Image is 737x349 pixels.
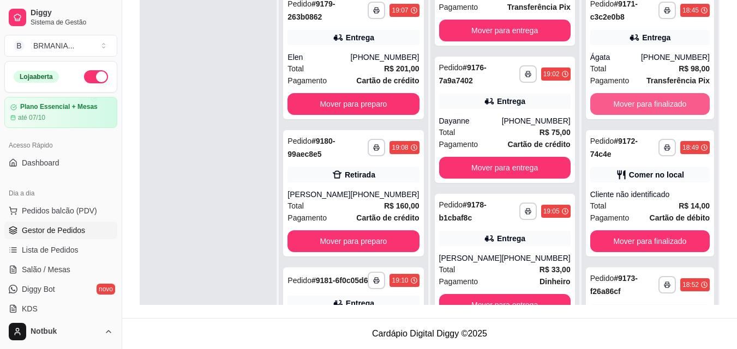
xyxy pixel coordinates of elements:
[22,264,70,275] span: Salão / Mesas
[508,140,571,149] strong: Cartão de crédito
[590,274,614,283] span: Pedido
[4,280,117,298] a: Diggy Botnovo
[384,64,420,73] strong: R$ 201,00
[22,205,97,216] span: Pedidos balcão (PDV)
[4,35,117,57] button: Select a team
[287,137,335,158] strong: # 9180-99aec8e5
[31,18,113,27] span: Sistema de Gestão
[4,261,117,278] a: Salão / Mesas
[384,201,420,210] strong: R$ 160,00
[392,276,408,285] div: 19:10
[287,276,311,285] span: Pedido
[346,32,374,43] div: Entrega
[311,276,368,285] strong: # 9181-6f0c05d6
[642,32,670,43] div: Entrega
[502,115,571,126] div: [PHONE_NUMBER]
[590,63,607,75] span: Total
[543,207,560,216] div: 19:05
[287,200,304,212] span: Total
[20,103,98,111] article: Plano Essencial + Mesas
[590,75,630,87] span: Pagamento
[22,244,79,255] span: Lista de Pedidos
[287,212,327,224] span: Pagamento
[439,115,502,126] div: Dayanne
[287,93,419,115] button: Mover para preparo
[346,298,374,309] div: Entrega
[590,52,641,63] div: Ágata
[356,76,419,85] strong: Cartão de crédito
[439,200,463,209] span: Pedido
[4,202,117,219] button: Pedidos balcão (PDV)
[540,265,571,274] strong: R$ 33,00
[33,40,74,51] div: BRMANIA ...
[590,212,630,224] span: Pagamento
[439,1,478,13] span: Pagamento
[31,327,100,336] span: Notbuk
[439,264,456,275] span: Total
[4,300,117,317] a: KDS
[682,143,699,152] div: 18:49
[629,169,684,180] div: Comer no local
[540,277,571,286] strong: Dinheiro
[679,201,710,210] strong: R$ 14,00
[497,96,525,107] div: Entrega
[590,274,638,296] strong: # 9173-f26a86cf
[22,225,85,236] span: Gestor de Pedidos
[543,70,560,78] div: 19:02
[31,8,113,18] span: Diggy
[392,143,408,152] div: 19:08
[439,294,571,316] button: Mover para entrega
[439,138,478,150] span: Pagamento
[439,63,487,85] strong: # 9176-7a9a7402
[439,200,487,222] strong: # 9178-b1cbaf8c
[4,222,117,239] a: Gestor de Pedidos
[590,200,607,212] span: Total
[4,137,117,154] div: Acesso Rápido
[22,157,59,168] span: Dashboard
[507,3,571,11] strong: Transferência Pix
[439,126,456,138] span: Total
[22,284,55,295] span: Diggy Bot
[641,52,710,63] div: [PHONE_NUMBER]
[287,52,350,63] div: Elen
[590,93,710,115] button: Mover para finalizado
[439,20,571,41] button: Mover para entrega
[590,137,614,145] span: Pedido
[650,213,710,222] strong: Cartão de débito
[14,40,25,51] span: B
[356,213,419,222] strong: Cartão de crédito
[18,113,45,122] article: até 07/10
[4,154,117,172] a: Dashboard
[350,52,419,63] div: [PHONE_NUMBER]
[14,71,59,83] div: Loja aberta
[4,319,117,345] button: Notbuk
[682,280,699,289] div: 18:52
[590,230,710,252] button: Mover para finalizado
[345,169,375,180] div: Retirada
[439,63,463,72] span: Pedido
[497,233,525,244] div: Entrega
[590,189,710,200] div: Cliente não identificado
[287,63,304,75] span: Total
[540,128,571,137] strong: R$ 75,00
[4,4,117,30] a: DiggySistema de Gestão
[4,241,117,259] a: Lista de Pedidos
[350,189,419,200] div: [PHONE_NUMBER]
[646,76,710,85] strong: Transferência Pix
[590,137,638,158] strong: # 9172-74c4e
[392,6,408,15] div: 19:07
[84,70,108,83] button: Alterar Status
[439,275,478,287] span: Pagamento
[4,97,117,128] a: Plano Essencial + Mesasaté 07/10
[287,189,350,200] div: [PERSON_NAME]
[287,137,311,145] span: Pedido
[502,253,571,264] div: [PHONE_NUMBER]
[4,185,117,202] div: Dia a dia
[22,303,38,314] span: KDS
[439,253,502,264] div: [PERSON_NAME]
[439,157,571,179] button: Mover para entrega
[679,64,710,73] strong: R$ 98,00
[122,318,737,349] footer: Cardápio Digital Diggy © 2025
[287,230,419,252] button: Mover para preparo
[682,6,699,15] div: 18:45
